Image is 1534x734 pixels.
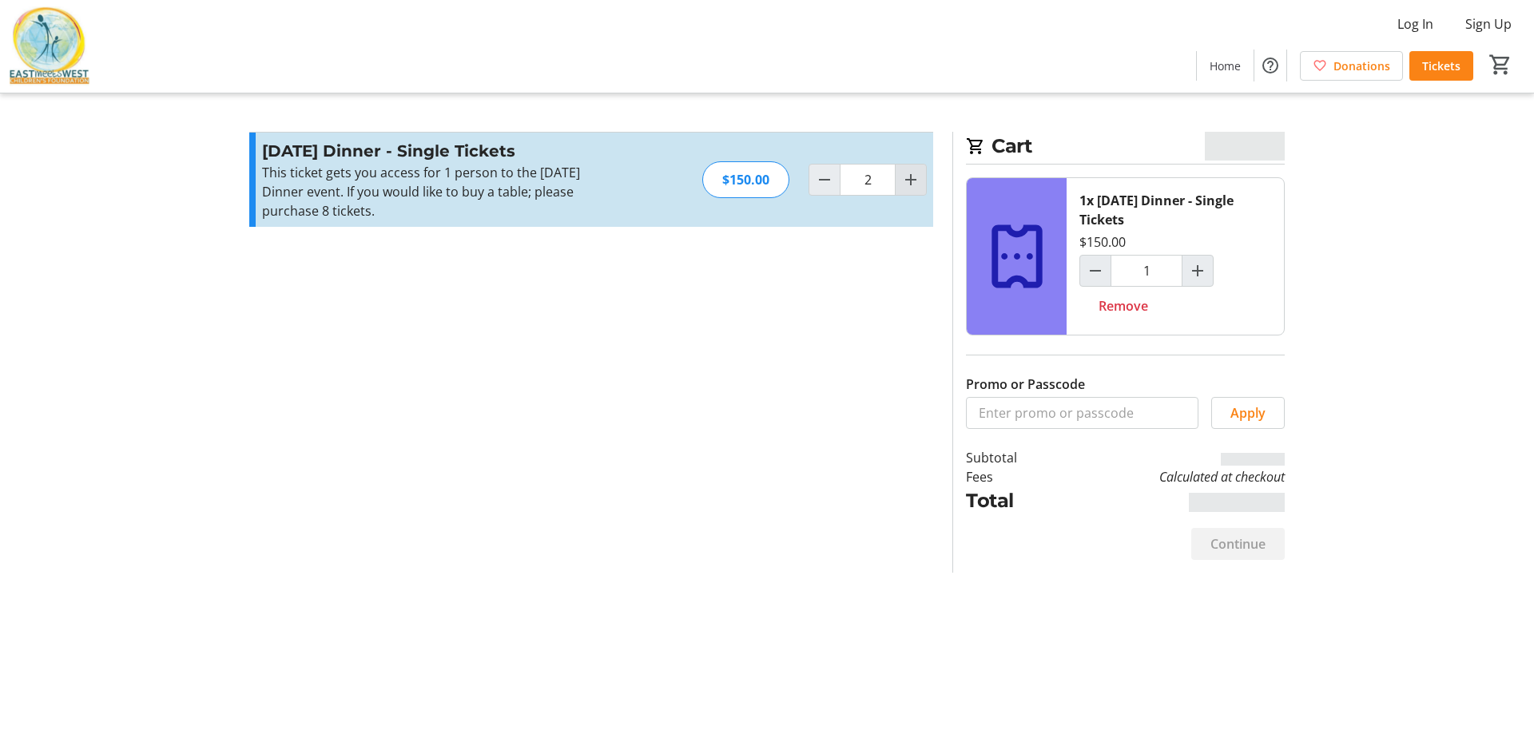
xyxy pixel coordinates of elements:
[966,486,1059,515] td: Total
[1182,256,1213,286] button: Increment by one
[1079,232,1126,252] div: $150.00
[966,467,1059,486] td: Fees
[840,164,896,196] input: Diwali Dinner - Single Tickets Quantity
[10,6,89,86] img: East Meets West Children's Foundation's Logo
[262,163,611,220] div: This ticket gets you access for 1 person to the [DATE] Dinner event. If you would like to buy a t...
[966,448,1059,467] td: Subtotal
[1385,11,1446,37] button: Log In
[1079,290,1167,322] button: Remove
[1409,51,1473,81] a: Tickets
[1080,256,1111,286] button: Decrement by one
[966,132,1285,165] h2: Cart
[1486,50,1515,79] button: Cart
[262,139,611,163] h3: [DATE] Dinner - Single Tickets
[966,375,1085,394] label: Promo or Passcode
[1453,11,1524,37] button: Sign Up
[966,397,1198,429] input: Enter promo or passcode
[1210,58,1241,74] span: Home
[1211,397,1285,429] button: Apply
[1079,191,1271,229] div: 1x [DATE] Dinner - Single Tickets
[1099,296,1148,315] span: Remove
[1422,58,1460,74] span: Tickets
[1397,14,1433,34] span: Log In
[1111,255,1182,287] input: Diwali Dinner - Single Tickets Quantity
[1300,51,1403,81] a: Donations
[1197,51,1254,81] a: Home
[1230,403,1266,423] span: Apply
[1465,14,1512,34] span: Sign Up
[1205,132,1286,161] span: CA$0.00
[896,165,926,195] button: Increment by one
[1254,50,1286,81] button: Help
[702,161,789,198] div: $150.00
[809,165,840,195] button: Decrement by one
[1333,58,1390,74] span: Donations
[1059,467,1285,486] td: Calculated at checkout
